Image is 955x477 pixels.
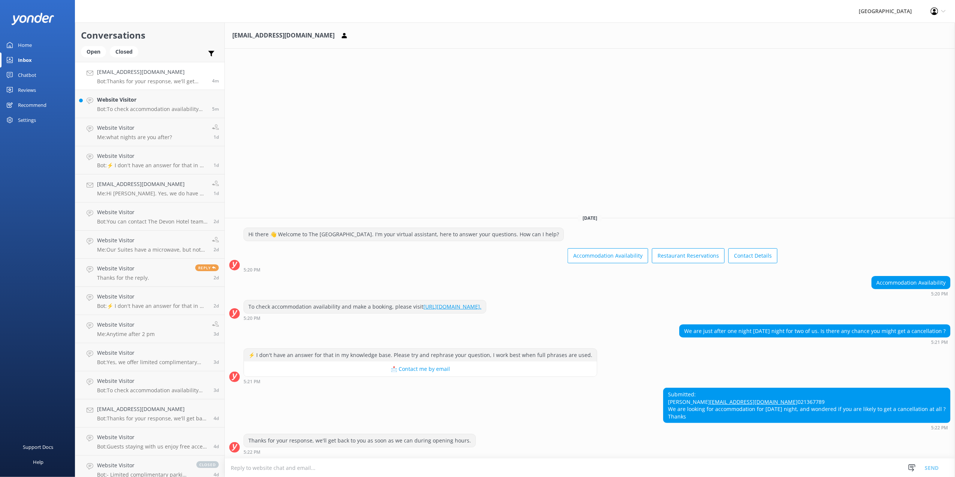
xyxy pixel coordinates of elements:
p: Bot: To check accommodation availability and make a booking, please visit [URL][DOMAIN_NAME]. [97,387,208,394]
h4: Website Visitor [97,461,189,469]
a: Website VisitorBot:To check accommodation availability and make a booking, please visit [URL][DOM... [75,90,224,118]
a: Closed [110,47,142,55]
div: We are just after one night [DATE] night for two of us. Is there any chance you might get a cance... [680,325,950,337]
a: Open [81,47,110,55]
strong: 5:22 PM [931,426,948,430]
div: Thanks for your response, we'll get back to you as soon as we can during opening hours. [244,434,475,447]
span: Sep 24 2025 10:24am (UTC +12:00) Pacific/Auckland [214,162,219,168]
button: Accommodation Availability [568,248,648,263]
button: 📩 Contact me by email [244,361,597,376]
a: [EMAIL_ADDRESS][DOMAIN_NAME] [710,398,798,405]
strong: 5:20 PM [931,292,948,296]
a: Website VisitorThanks for the reply.Reply2d [75,259,224,287]
img: yonder-white-logo.png [11,13,54,25]
span: Sep 24 2025 12:29pm (UTC +12:00) Pacific/Auckland [214,134,219,140]
div: Recommend [18,97,46,112]
strong: 5:20 PM [244,316,260,321]
div: Sep 25 2025 05:21pm (UTC +12:00) Pacific/Auckland [244,379,597,384]
div: To check accommodation availability and make a booking, please visit [244,300,486,313]
p: Bot: Thanks for your response, we'll get back to you as soon as we can during opening hours. [97,415,208,422]
span: Sep 23 2025 07:08am (UTC +12:00) Pacific/Auckland [214,246,219,253]
div: Sep 25 2025 05:22pm (UTC +12:00) Pacific/Auckland [663,425,951,430]
a: Website VisitorMe:Our Suites have a microwave, but not in our studio rooms. Studio Rooms have tea... [75,231,224,259]
h4: Website Visitor [97,292,208,301]
div: Reviews [18,82,36,97]
h4: Website Visitor [97,208,208,216]
p: Me: what nights are you after? [97,134,172,141]
h4: [EMAIL_ADDRESS][DOMAIN_NAME] [97,68,206,76]
p: Me: Our Suites have a microwave, but not in our studio rooms. Studio Rooms have tea/coffee making... [97,246,206,253]
span: Reply [195,264,219,271]
div: Open [81,46,106,57]
a: [EMAIL_ADDRESS][DOMAIN_NAME]Bot:Thanks for your response, we'll get back to you as soon as we can... [75,62,224,90]
h2: Conversations [81,28,219,42]
h4: Website Visitor [97,236,206,244]
span: Sep 23 2025 07:49pm (UTC +12:00) Pacific/Auckland [214,190,219,196]
a: Website VisitorBot:Yes, we offer limited complimentary parking on-site, with the option to reserv... [75,343,224,371]
div: Sep 25 2025 05:20pm (UTC +12:00) Pacific/Auckland [244,315,486,321]
div: Sep 25 2025 05:20pm (UTC +12:00) Pacific/Auckland [244,267,777,272]
div: Settings [18,112,36,127]
h4: [EMAIL_ADDRESS][DOMAIN_NAME] [97,405,208,413]
a: [EMAIL_ADDRESS][DOMAIN_NAME]Me:Hi [PERSON_NAME]. Yes, we do have a QST available those dates. Wou... [75,174,224,202]
div: Inbox [18,52,32,67]
span: Sep 22 2025 08:47am (UTC +12:00) Pacific/Auckland [214,359,219,365]
div: Sep 25 2025 05:22pm (UTC +12:00) Pacific/Auckland [244,449,476,454]
strong: 5:22 PM [244,450,260,454]
span: closed [196,461,219,468]
a: Website VisitorBot:⚡ I don't have an answer for that in my knowledge base. Please try and rephras... [75,287,224,315]
a: Website VisitorBot:Guests staying with us enjoy free access to Ngāmotu Links Golf Course, one of ... [75,427,224,456]
span: Sep 25 2025 05:21pm (UTC +12:00) Pacific/Auckland [212,106,219,112]
h4: Website Visitor [97,349,208,357]
div: Home [18,37,32,52]
span: Sep 22 2025 11:52am (UTC +12:00) Pacific/Auckland [214,331,219,337]
p: Thanks for the reply. [97,274,149,281]
a: Website VisitorBot:To check accommodation availability and make a booking, please visit [URL][DOM... [75,371,224,399]
div: Help [33,454,43,469]
h3: [EMAIL_ADDRESS][DOMAIN_NAME] [232,31,335,40]
a: [URL][DOMAIN_NAME]. [423,303,481,310]
p: Bot: ⚡ I don't have an answer for that in my knowledge base. Please try and rephrase your questio... [97,162,208,169]
a: Website VisitorMe:Anytime after 2 pm3d [75,315,224,343]
h4: Website Visitor [97,96,206,104]
span: [DATE] [578,215,602,221]
a: Website VisitorBot:You can contact The Devon Hotel team at [PHONE_NUMBER] or 0800 843 338, or by ... [75,202,224,231]
span: Sep 21 2025 07:30am (UTC +12:00) Pacific/Auckland [214,443,219,450]
span: Sep 23 2025 02:58pm (UTC +12:00) Pacific/Auckland [214,218,219,225]
div: Hi there 👋 Welcome to The [GEOGRAPHIC_DATA]. I'm your virtual assistant, here to answer your ques... [244,228,563,241]
p: Bot: ⚡ I don't have an answer for that in my knowledge base. Please try and rephrase your questio... [97,303,208,309]
div: Submitted: [PERSON_NAME] 021367789 We are looking for accommodation for [DATE] night, and wondere... [664,388,950,423]
div: ⚡ I don't have an answer for that in my knowledge base. Please try and rephrase your question, I ... [244,349,597,361]
p: Me: Hi [PERSON_NAME]. Yes, we do have a QST available those dates. Would be best to reserve the r... [97,190,206,197]
div: Support Docs [23,439,54,454]
p: Me: Anytime after 2 pm [97,331,155,337]
strong: 5:21 PM [244,379,260,384]
span: Sep 21 2025 06:54pm (UTC +12:00) Pacific/Auckland [214,387,219,393]
p: Bot: You can contact The Devon Hotel team at [PHONE_NUMBER] or 0800 843 338, or by emailing [EMAI... [97,218,208,225]
h4: Website Visitor [97,433,208,441]
span: Sep 21 2025 10:30am (UTC +12:00) Pacific/Auckland [214,415,219,421]
a: Website VisitorBot:⚡ I don't have an answer for that in my knowledge base. Please try and rephras... [75,146,224,174]
p: Bot: To check accommodation availability and make a booking, please visit [URL][DOMAIN_NAME]. [97,106,206,112]
p: Bot: Thanks for your response, we'll get back to you as soon as we can during opening hours. [97,78,206,85]
h4: Website Visitor [97,321,155,329]
p: Bot: Yes, we offer limited complimentary parking on-site, with the option to reserve a paid space... [97,359,208,366]
div: Accommodation Availability [872,276,950,289]
strong: 5:20 PM [244,268,260,272]
div: Closed [110,46,138,57]
h4: Website Visitor [97,377,208,385]
button: Contact Details [728,248,777,263]
span: Sep 22 2025 09:53pm (UTC +12:00) Pacific/Auckland [214,274,219,281]
span: Sep 25 2025 05:22pm (UTC +12:00) Pacific/Auckland [212,78,219,84]
div: Chatbot [18,67,36,82]
h4: [EMAIL_ADDRESS][DOMAIN_NAME] [97,180,206,188]
strong: 5:21 PM [931,340,948,345]
h4: Website Visitor [97,152,208,160]
p: Bot: Guests staying with us enjoy free access to Ngāmotu Links Golf Course, one of the region’s p... [97,443,208,450]
div: Sep 25 2025 05:20pm (UTC +12:00) Pacific/Auckland [871,291,951,296]
div: Sep 25 2025 05:21pm (UTC +12:00) Pacific/Auckland [679,339,951,345]
a: [EMAIL_ADDRESS][DOMAIN_NAME]Bot:Thanks for your response, we'll get back to you as soon as we can... [75,399,224,427]
h4: Website Visitor [97,124,172,132]
a: Website VisitorMe:what nights are you after?1d [75,118,224,146]
button: Restaurant Reservations [652,248,725,263]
